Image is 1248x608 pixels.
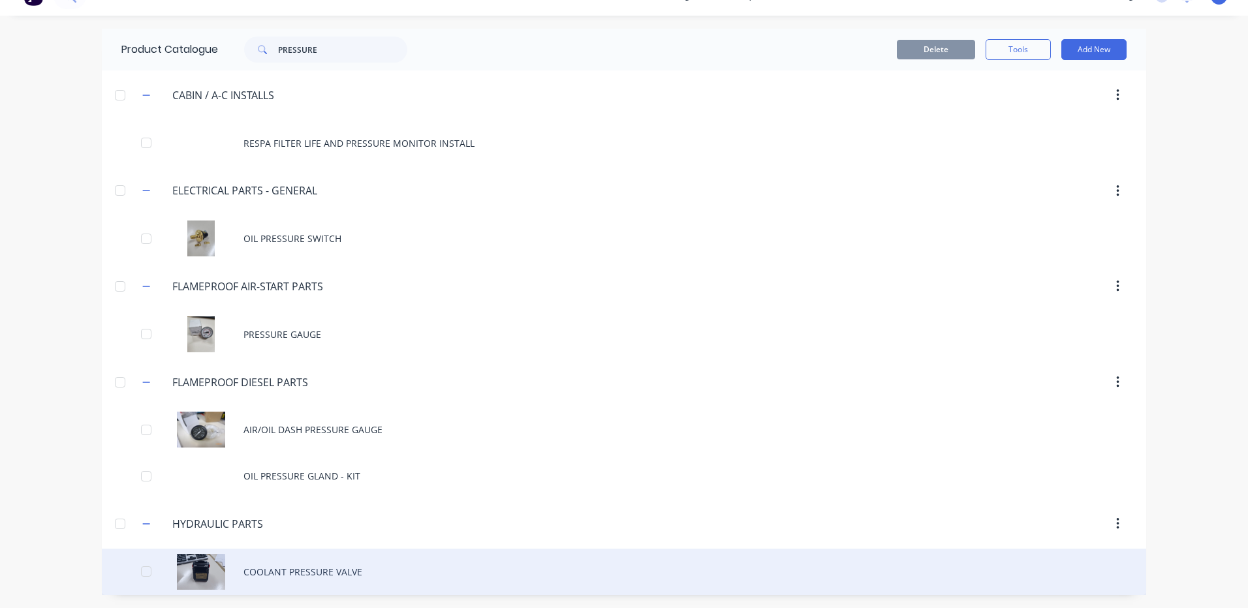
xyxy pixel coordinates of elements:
[102,215,1146,262] div: OIL PRESSURE SWITCHOIL PRESSURE SWITCH
[102,406,1146,453] div: AIR/OIL DASH PRESSURE GAUGEAIR/OIL DASH PRESSURE GAUGE
[102,549,1146,595] div: COOLANT PRESSURE VALVECOOLANT PRESSURE VALVE
[986,39,1051,60] button: Tools
[102,311,1146,357] div: PRESSURE GAUGE PRESSURE GAUGE
[102,453,1146,499] div: OIL PRESSURE GLAND - KIT
[278,37,407,63] input: Search...
[172,183,327,198] input: Enter category name
[102,120,1146,166] div: RESPA FILTER LIFE AND PRESSURE MONITOR INSTALL
[172,516,327,532] input: Enter category name
[172,279,327,294] input: Enter category name
[172,374,327,390] input: Enter category name
[897,40,975,59] button: Delete
[172,87,327,103] input: Enter category name
[102,29,218,70] div: Product Catalogue
[1061,39,1127,60] button: Add New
